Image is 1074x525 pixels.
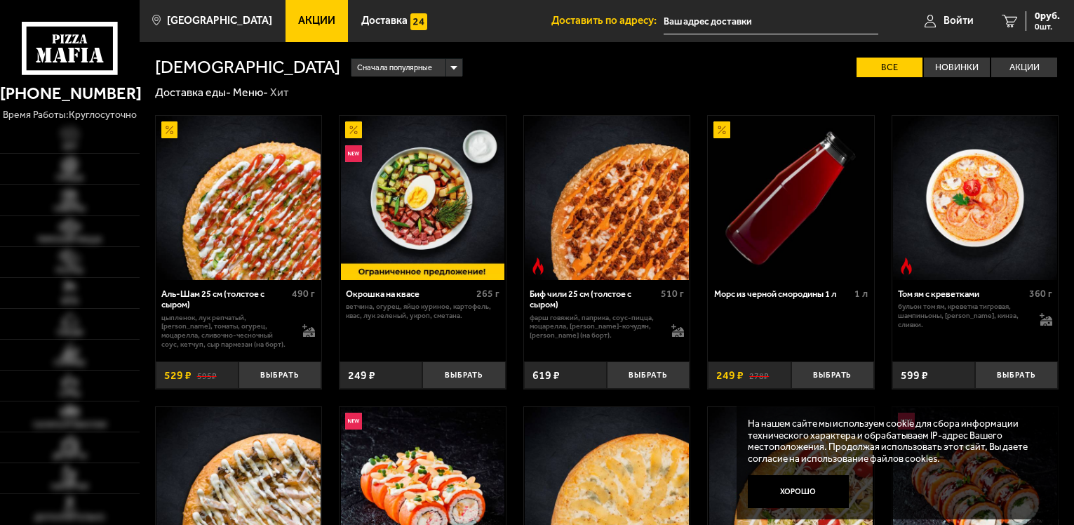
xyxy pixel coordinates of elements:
[476,288,499,300] span: 265 г
[749,370,769,381] s: 278 ₽
[714,288,851,299] div: Морс из черной смородины 1 л
[410,13,427,30] img: 15daf4d41897b9f0e9f617042186c801.svg
[239,361,321,389] button: Выбрать
[292,288,315,300] span: 490 г
[530,288,657,310] div: Биф чили 25 см (толстое с сыром)
[530,258,546,274] img: Острое блюдо
[155,58,340,77] h1: [DEMOGRAPHIC_DATA]
[748,418,1039,464] p: На нашем сайте мы используем cookie для сбора информации технического характера и обрабатываем IP...
[893,116,1057,280] img: Том ям с креветками
[898,303,1028,329] p: бульон том ям, креветка тигровая, шампиньоны, [PERSON_NAME], кинза, сливки.
[607,361,690,389] button: Выбрать
[346,288,473,299] div: Окрошка на квасе
[348,370,375,381] span: 249 ₽
[161,121,178,138] img: Акционный
[709,116,873,280] img: Морс из черной смородины 1 л
[944,15,974,26] span: Войти
[748,475,849,509] button: Хорошо
[525,116,689,280] img: Биф чили 25 см (толстое с сыром)
[1035,11,1060,21] span: 0 руб.
[901,370,928,381] span: 599 ₽
[716,370,744,381] span: 249 ₽
[156,116,321,280] img: Аль-Шам 25 см (толстое с сыром)
[167,15,272,26] span: [GEOGRAPHIC_DATA]
[346,303,499,321] p: ветчина, огурец, яйцо куриное, картофель, квас, лук зеленый, укроп, сметана.
[708,116,874,280] a: АкционныйМорс из черной смородины 1 л
[892,116,1059,280] a: Острое блюдоТом ям с креветками
[156,116,322,280] a: АкционныйАль-Шам 25 см (толстое с сыром)
[1029,288,1052,300] span: 360 г
[791,361,874,389] button: Выбрать
[341,116,505,280] img: Окрошка на квасе
[197,370,217,381] s: 595 ₽
[161,288,288,310] div: Аль-Шам 25 см (толстое с сыром)
[161,314,291,350] p: цыпленок, лук репчатый, [PERSON_NAME], томаты, огурец, моцарелла, сливочно-чесночный соус, кетчуп...
[345,413,362,430] img: Новинка
[857,58,922,78] label: Все
[164,370,192,381] span: 529 ₽
[155,86,231,99] a: Доставка еды-
[1035,22,1060,31] span: 0 шт.
[854,288,868,300] span: 1 л
[270,86,289,100] div: Хит
[233,86,268,99] a: Меню-
[532,370,560,381] span: 619 ₽
[975,361,1058,389] button: Выбрать
[422,361,505,389] button: Выбрать
[924,58,990,78] label: Новинки
[345,145,362,162] img: Новинка
[991,58,1057,78] label: Акции
[361,15,408,26] span: Доставка
[524,116,690,280] a: Острое блюдоБиф чили 25 см (толстое с сыром)
[340,116,506,280] a: АкционныйНовинкаОкрошка на квасе
[357,58,432,79] span: Сначала популярные
[298,15,335,26] span: Акции
[551,15,664,26] span: Доставить по адресу:
[661,288,684,300] span: 510 г
[530,314,659,340] p: фарш говяжий, паприка, соус-пицца, моцарелла, [PERSON_NAME]-кочудян, [PERSON_NAME] (на борт).
[898,288,1025,299] div: Том ям с креветками
[345,121,362,138] img: Акционный
[898,258,915,274] img: Острое блюдо
[664,8,878,34] input: Ваш адрес доставки
[713,121,730,138] img: Акционный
